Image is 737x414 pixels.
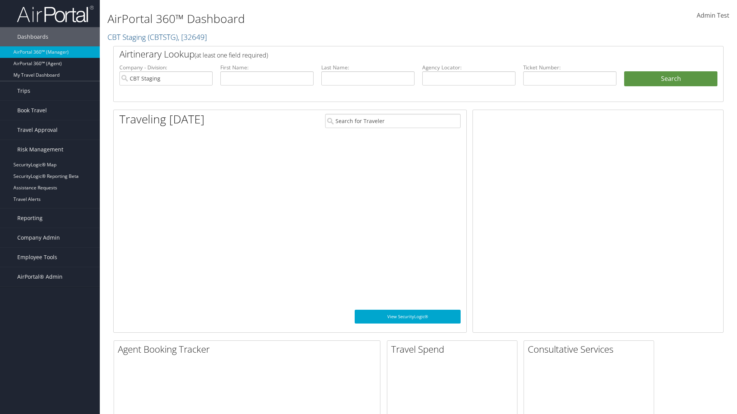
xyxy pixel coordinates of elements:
a: Admin Test [697,4,729,28]
span: AirPortal® Admin [17,267,63,286]
span: Dashboards [17,27,48,46]
span: Book Travel [17,101,47,120]
label: Company - Division: [119,64,213,71]
label: Agency Locator: [422,64,516,71]
label: First Name: [220,64,314,71]
h2: Consultative Services [528,343,654,356]
button: Search [624,71,717,87]
span: Risk Management [17,140,63,159]
span: Admin Test [697,11,729,20]
input: Search for Traveler [325,114,461,128]
h2: Travel Spend [391,343,517,356]
h2: Airtinerary Lookup [119,48,667,61]
span: Trips [17,81,30,100]
img: airportal-logo.png [17,5,94,23]
span: Reporting [17,209,43,228]
label: Ticket Number: [523,64,616,71]
span: Travel Approval [17,120,58,140]
a: CBT Staging [107,32,207,42]
h1: Traveling [DATE] [119,111,205,127]
label: Last Name: [321,64,415,71]
span: Employee Tools [17,248,57,267]
a: View SecurityLogic® [355,310,461,324]
h2: Agent Booking Tracker [118,343,380,356]
span: (at least one field required) [195,51,268,59]
span: , [ 32649 ] [178,32,207,42]
h1: AirPortal 360™ Dashboard [107,11,522,27]
span: Company Admin [17,228,60,247]
span: ( CBTSTG ) [148,32,178,42]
